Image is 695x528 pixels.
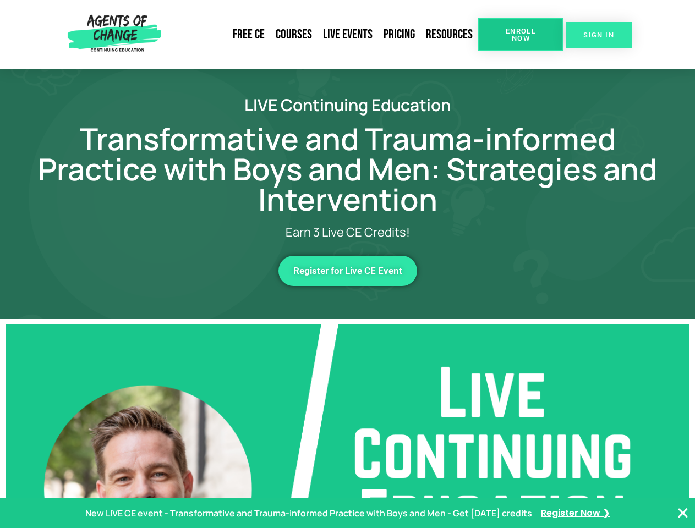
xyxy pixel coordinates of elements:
span: Enroll Now [496,28,546,42]
button: Close Banner [676,507,689,520]
a: Register for Live CE Event [278,256,417,286]
a: SIGN IN [566,22,632,48]
h2: LIVE Continuing Education [34,97,661,113]
a: Resources [420,22,478,47]
span: SIGN IN [583,31,614,38]
h1: Transformative and Trauma-informed Practice with Boys and Men: Strategies and Intervention [34,124,661,215]
span: Register for Live CE Event [293,266,402,276]
a: Courses [270,22,318,47]
a: Register Now ❯ [541,505,610,521]
a: Pricing [378,22,420,47]
a: Enroll Now [478,18,563,51]
p: Earn 3 Live CE Credits! [78,226,617,239]
a: Free CE [227,22,270,47]
nav: Menu [166,22,478,47]
a: Live Events [318,22,378,47]
p: New LIVE CE event - Transformative and Trauma-informed Practice with Boys and Men - Get [DATE] cr... [85,505,532,521]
